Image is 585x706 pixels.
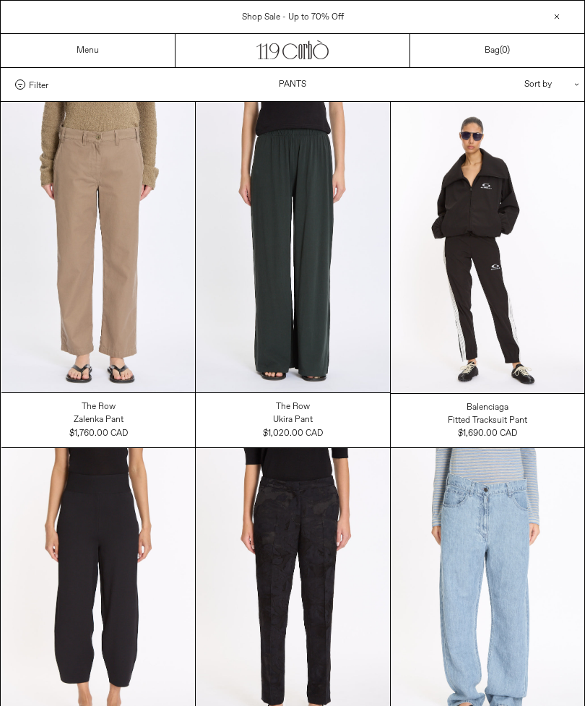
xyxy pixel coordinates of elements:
[74,413,123,426] a: Zalenka Pant
[391,102,584,393] img: Balenciaga Fitted Tracksuit Pant
[82,401,116,413] div: The Row
[440,68,570,101] div: Sort by
[458,427,517,440] div: $1,690.00 CAD
[82,400,116,413] a: The Row
[448,415,527,427] div: Fitted Tracksuit Pant
[502,45,507,56] span: 0
[485,44,510,57] a: Bag()
[69,427,128,440] div: $1,760.00 CAD
[77,45,99,56] a: Menu
[273,413,313,426] a: Ukira Pant
[74,414,123,426] div: Zalenka Pant
[29,79,48,90] span: Filter
[1,102,195,392] img: The Row Zalenka Pant in taupe
[276,401,310,413] div: The Row
[196,102,389,392] img: The Row Ukira Pant in black
[467,402,508,414] div: Balenciaga
[448,414,527,427] a: Fitted Tracksuit Pant
[502,45,510,56] span: )
[467,401,508,414] a: Balenciaga
[276,400,310,413] a: The Row
[273,414,313,426] div: Ukira Pant
[263,427,323,440] div: $1,020.00 CAD
[242,12,344,23] a: Shop Sale - Up to 70% Off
